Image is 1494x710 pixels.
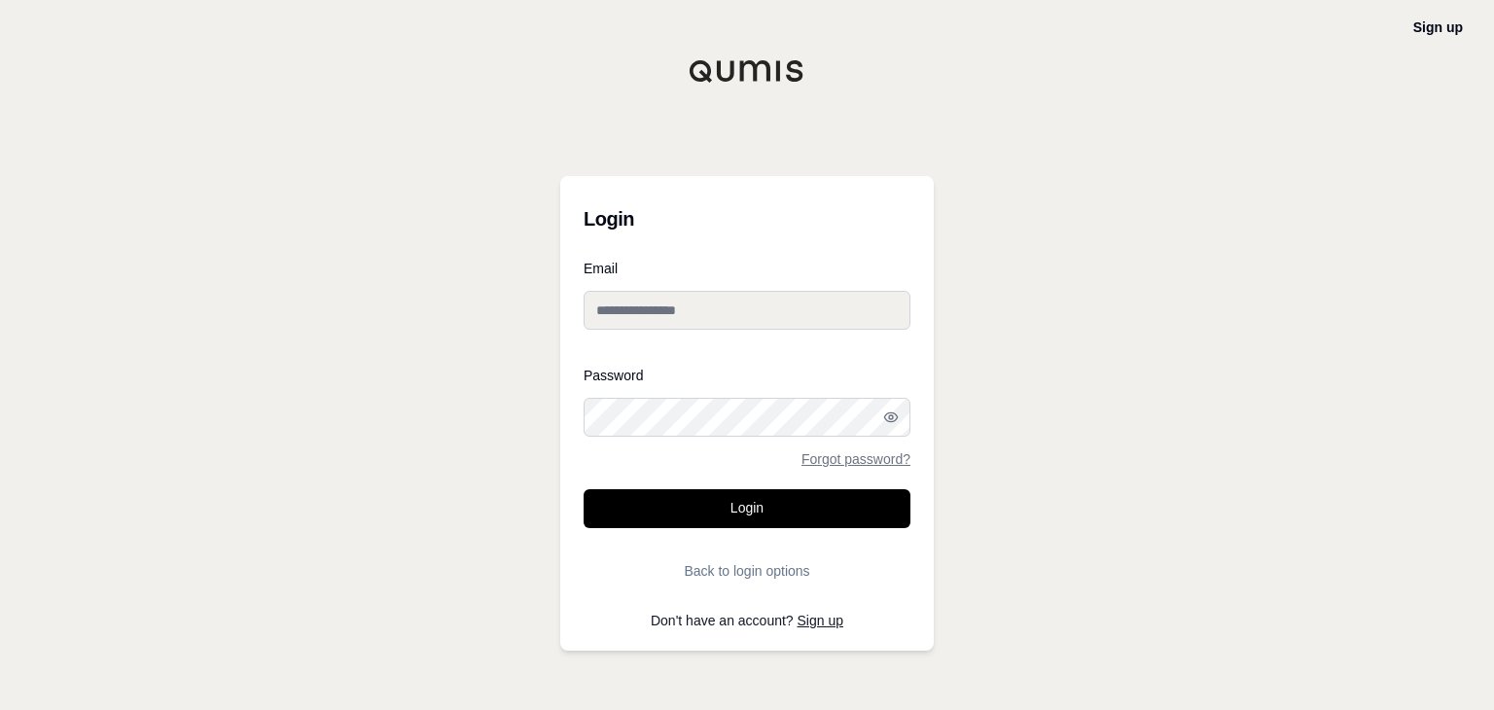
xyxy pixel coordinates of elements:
[584,489,910,528] button: Login
[584,614,910,627] p: Don't have an account?
[584,199,910,238] h3: Login
[689,59,805,83] img: Qumis
[584,551,910,590] button: Back to login options
[801,452,910,466] a: Forgot password?
[1413,19,1463,35] a: Sign up
[584,262,910,275] label: Email
[798,613,843,628] a: Sign up
[584,369,910,382] label: Password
